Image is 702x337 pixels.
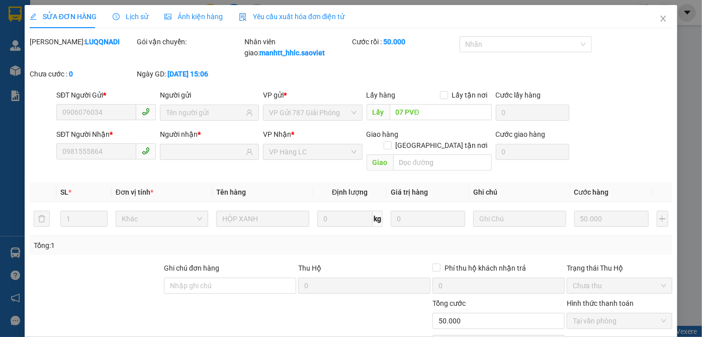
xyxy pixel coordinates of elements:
[367,104,390,120] span: Lấy
[496,91,541,99] label: Cước lấy hàng
[246,148,253,155] span: user
[496,144,569,160] input: Cước giao hàng
[367,154,393,171] span: Giao
[657,211,669,227] button: plus
[34,240,272,251] div: Tổng: 1
[244,36,350,58] div: Nhân viên giao:
[574,211,649,227] input: 0
[659,15,667,23] span: close
[567,263,672,274] div: Trạng thái Thu Hộ
[164,264,219,272] label: Ghi chú đơn hàng
[30,36,135,47] div: [PERSON_NAME]:
[383,38,405,46] b: 50.000
[60,188,68,196] span: SL
[216,188,246,196] span: Tên hàng
[496,130,546,138] label: Cước giao hàng
[263,130,291,138] span: VP Nhận
[137,68,243,79] div: Ngày GD:
[142,147,150,155] span: phone
[164,13,223,21] span: Ảnh kiện hàng
[473,211,566,227] input: Ghi Chú
[367,130,399,138] span: Giao hàng
[391,211,465,227] input: 0
[168,70,209,78] b: [DATE] 15:06
[573,278,666,293] span: Chưa thu
[259,49,325,57] b: manhtt_hhlc.saoviet
[574,188,609,196] span: Cước hàng
[166,107,244,118] input: Tên người gửi
[239,13,247,21] img: icon
[30,68,135,79] div: Chưa cước :
[85,38,120,46] b: LUQQNADI
[30,13,97,21] span: SỬA ĐƠN HÀNG
[137,36,243,47] div: Gói vận chuyển:
[269,105,356,120] span: VP Gửi 787 Giải Phóng
[164,13,171,20] span: picture
[116,188,153,196] span: Đơn vị tính
[113,13,148,21] span: Lịch sử
[391,188,428,196] span: Giá trị hàng
[246,109,253,116] span: user
[573,313,666,328] span: Tại văn phòng
[34,211,50,227] button: delete
[298,264,321,272] span: Thu Hộ
[392,140,492,151] span: [GEOGRAPHIC_DATA] tận nơi
[160,129,259,140] div: Người nhận
[164,278,296,294] input: Ghi chú đơn hàng
[393,154,492,171] input: Dọc đường
[263,90,362,101] div: VP gửi
[567,299,634,307] label: Hình thức thanh toán
[352,36,458,47] div: Cước rồi :
[367,91,396,99] span: Lấy hàng
[469,183,570,202] th: Ghi chú
[496,105,569,121] input: Cước lấy hàng
[373,211,383,227] span: kg
[332,188,368,196] span: Định lượng
[30,13,37,20] span: edit
[166,146,244,157] input: Tên người nhận
[142,108,150,116] span: phone
[239,13,345,21] span: Yêu cầu xuất hóa đơn điện tử
[216,211,309,227] input: VD: Bàn, Ghế
[56,129,155,140] div: SĐT Người Nhận
[122,211,203,226] span: Khác
[113,13,120,20] span: clock-circle
[441,263,530,274] span: Phí thu hộ khách nhận trả
[269,144,356,159] span: VP Hàng LC
[69,70,73,78] b: 0
[432,299,466,307] span: Tổng cước
[448,90,492,101] span: Lấy tận nơi
[160,90,259,101] div: Người gửi
[390,104,492,120] input: Dọc đường
[649,5,677,33] button: Close
[56,90,155,101] div: SĐT Người Gửi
